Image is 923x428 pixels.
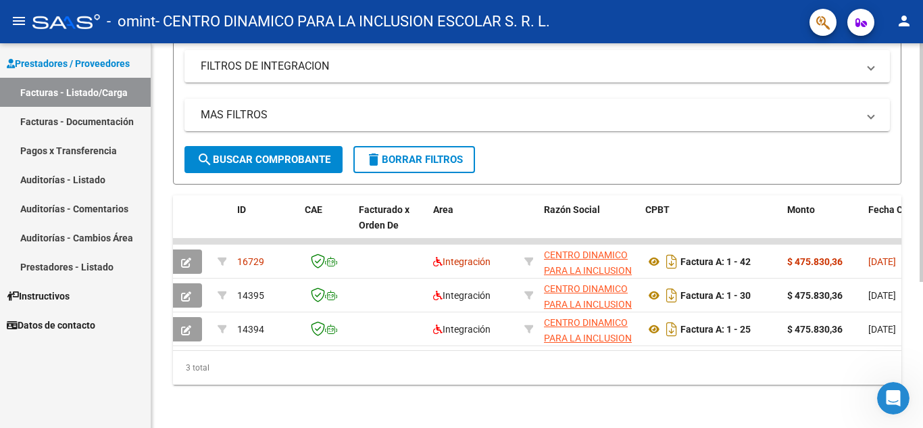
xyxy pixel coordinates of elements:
[7,56,130,71] span: Prestadores / Proveedores
[544,281,634,310] div: 30717291170
[680,324,751,335] strong: Factura A: 1 - 25
[173,351,901,385] div: 3 total
[201,108,857,122] mat-panel-title: MAS FILTROS
[353,195,428,255] datatable-header-cell: Facturado x Orden De
[663,285,680,306] i: Descargar documento
[7,289,70,304] span: Instructivos
[232,195,299,255] datatable-header-cell: ID
[868,256,896,267] span: [DATE]
[640,195,782,255] datatable-header-cell: CPBT
[544,315,634,343] div: 30717291170
[544,317,632,359] span: CENTRO DINAMICO PARA LA INCLUSION ESCOLAR S. R. L.
[155,7,550,37] span: - CENTRO DINAMICO PARA LA INCLUSION ESCOLAR S. R. L.
[237,290,264,301] span: 14395
[428,195,519,255] datatable-header-cell: Area
[184,50,890,82] mat-expansion-panel-header: FILTROS DE INTEGRACION
[877,382,909,414] iframe: Intercom live chat
[433,290,491,301] span: Integración
[539,195,640,255] datatable-header-cell: Razón Social
[366,153,463,166] span: Borrar Filtros
[299,195,353,255] datatable-header-cell: CAE
[237,204,246,215] span: ID
[7,318,95,333] span: Datos de contacto
[787,204,815,215] span: Monto
[433,204,453,215] span: Area
[197,153,330,166] span: Buscar Comprobante
[782,195,863,255] datatable-header-cell: Monto
[680,290,751,301] strong: Factura A: 1 - 30
[663,318,680,340] i: Descargar documento
[680,256,751,267] strong: Factura A: 1 - 42
[896,13,912,29] mat-icon: person
[544,249,632,291] span: CENTRO DINAMICO PARA LA INCLUSION ESCOLAR S. R. L.
[237,324,264,335] span: 14394
[787,290,843,301] strong: $ 475.830,36
[11,13,27,29] mat-icon: menu
[353,146,475,173] button: Borrar Filtros
[366,151,382,168] mat-icon: delete
[197,151,213,168] mat-icon: search
[433,256,491,267] span: Integración
[787,256,843,267] strong: $ 475.830,36
[868,204,917,215] span: Fecha Cpbt
[433,324,491,335] span: Integración
[544,283,632,325] span: CENTRO DINAMICO PARA LA INCLUSION ESCOLAR S. R. L.
[645,204,670,215] span: CPBT
[544,204,600,215] span: Razón Social
[359,204,409,231] span: Facturado x Orden De
[237,256,264,267] span: 16729
[184,146,343,173] button: Buscar Comprobante
[663,251,680,272] i: Descargar documento
[305,204,322,215] span: CAE
[868,290,896,301] span: [DATE]
[787,324,843,335] strong: $ 475.830,36
[184,99,890,131] mat-expansion-panel-header: MAS FILTROS
[544,247,634,276] div: 30717291170
[201,59,857,74] mat-panel-title: FILTROS DE INTEGRACION
[868,324,896,335] span: [DATE]
[107,7,155,37] span: - omint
